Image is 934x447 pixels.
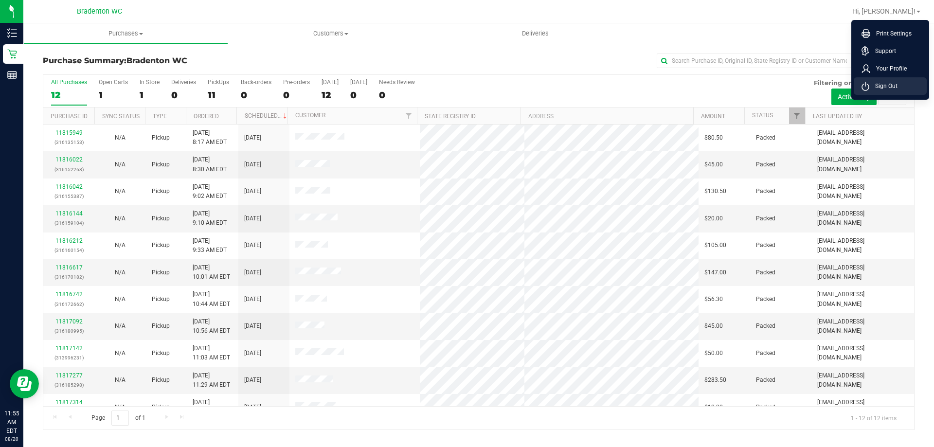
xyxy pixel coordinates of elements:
a: Purchase ID [51,113,88,120]
div: 1 [99,89,128,101]
span: $12.00 [704,403,723,412]
span: Your Profile [870,64,907,73]
span: Not Applicable [115,242,126,249]
span: Pickup [152,403,170,412]
span: Pickup [152,268,170,277]
span: $20.00 [704,214,723,223]
span: Customers [228,29,433,38]
span: Print Settings [870,29,912,38]
span: [DATE] [244,187,261,196]
span: $105.00 [704,241,726,250]
a: 11817092 [55,318,83,325]
h3: Purchase Summary: [43,56,333,65]
span: [DATE] [244,268,261,277]
span: [EMAIL_ADDRESS][DOMAIN_NAME] [817,209,908,228]
iframe: Resource center [10,369,39,398]
div: All Purchases [51,79,87,86]
span: [DATE] 11:03 AM EDT [193,344,230,362]
span: $80.50 [704,133,723,143]
button: N/A [115,322,126,331]
span: 1 - 12 of 12 items [843,411,904,425]
span: [DATE] [244,403,261,412]
button: N/A [115,160,126,169]
div: 12 [322,89,339,101]
span: [DATE] 10:01 AM EDT [193,263,230,282]
span: [EMAIL_ADDRESS][DOMAIN_NAME] [817,290,908,308]
a: 11817314 [55,399,83,406]
span: [DATE] 10:56 AM EDT [193,317,230,336]
span: [DATE] 11:29 AM EDT [193,371,230,390]
a: Last Updated By [813,113,862,120]
p: (313996231) [49,353,89,362]
span: Hi, [PERSON_NAME]! [852,7,916,15]
p: (316135153) [49,138,89,147]
p: 11:55 AM EDT [4,409,19,435]
div: 0 [171,89,196,101]
span: [DATE] 10:44 AM EDT [193,290,230,308]
a: Sync Status [102,113,140,120]
p: (316180995) [49,326,89,336]
a: 11816212 [55,237,83,244]
button: N/A [115,349,126,358]
a: Customer [295,112,325,119]
inline-svg: Inventory [7,28,17,38]
span: [DATE] 9:33 AM EDT [193,236,227,255]
span: $283.50 [704,375,726,385]
a: 11816144 [55,210,83,217]
p: (316172662) [49,300,89,309]
span: Pickup [152,322,170,331]
span: Pickup [152,349,170,358]
span: Not Applicable [115,322,126,329]
div: 0 [379,89,415,101]
span: [DATE] 9:02 AM EDT [193,182,227,201]
p: 08/20 [4,435,19,443]
span: $56.30 [704,295,723,304]
button: Active only [831,89,877,105]
span: [EMAIL_ADDRESS][DOMAIN_NAME] [817,236,908,255]
span: Not Applicable [115,134,126,141]
span: Packed [756,403,775,412]
span: [EMAIL_ADDRESS][DOMAIN_NAME] [817,155,908,174]
a: 11817142 [55,345,83,352]
div: [DATE] [322,79,339,86]
span: Not Applicable [115,296,126,303]
span: Not Applicable [115,376,126,383]
span: Pickup [152,133,170,143]
a: 11816617 [55,264,83,271]
span: Pickup [152,160,170,169]
span: [DATE] [244,349,261,358]
span: [DATE] [244,214,261,223]
button: N/A [115,403,126,412]
span: Filtering on status: [814,79,877,87]
a: Customers [228,23,433,44]
a: State Registry ID [425,113,476,120]
a: Ordered [194,113,219,120]
span: Packed [756,375,775,385]
span: [EMAIL_ADDRESS][DOMAIN_NAME] [817,182,908,201]
span: [DATE] 8:30 AM EDT [193,155,227,174]
div: Back-orders [241,79,271,86]
span: $50.00 [704,349,723,358]
span: Sign Out [869,81,898,91]
span: [DATE] [244,133,261,143]
div: Pre-orders [283,79,310,86]
span: $147.00 [704,268,726,277]
span: $45.00 [704,160,723,169]
span: Page of 1 [83,411,153,426]
div: [DATE] [350,79,367,86]
span: Deliveries [509,29,562,38]
button: N/A [115,187,126,196]
span: Not Applicable [115,161,126,168]
span: $45.00 [704,322,723,331]
p: (316159104) [49,218,89,228]
div: Open Carts [99,79,128,86]
inline-svg: Reports [7,70,17,80]
a: 11817277 [55,372,83,379]
div: 1 [140,89,160,101]
span: [EMAIL_ADDRESS][DOMAIN_NAME] [817,398,908,416]
p: (316155387) [49,192,89,201]
span: Not Applicable [115,215,126,222]
span: [EMAIL_ADDRESS][DOMAIN_NAME] [817,344,908,362]
li: Sign Out [854,77,927,95]
div: 12 [51,89,87,101]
